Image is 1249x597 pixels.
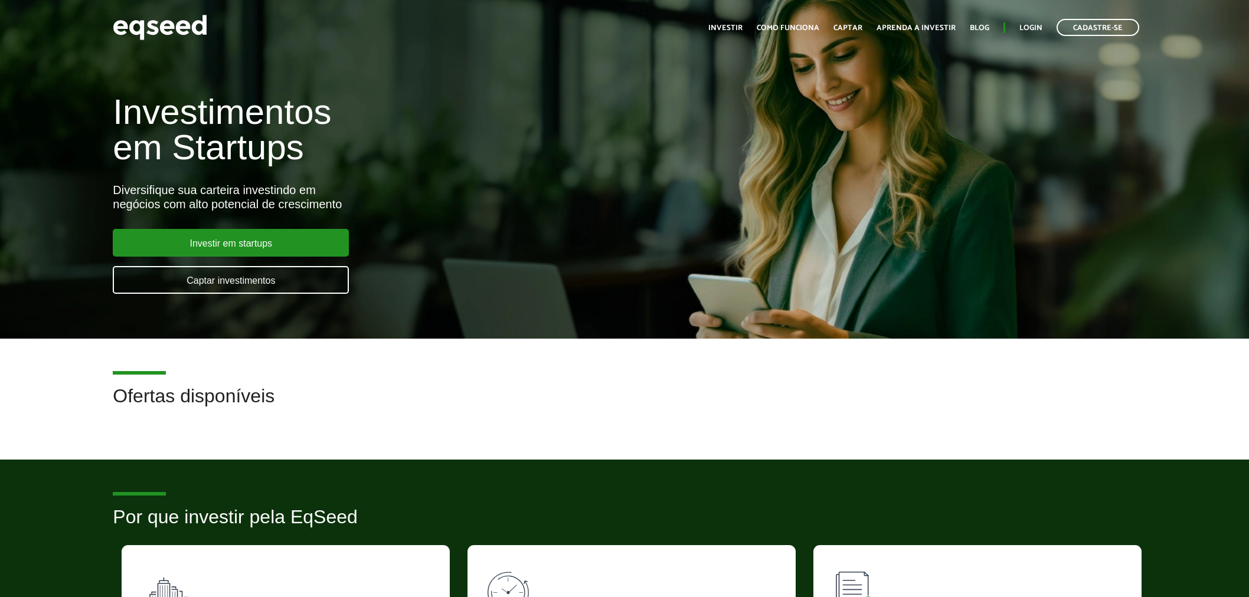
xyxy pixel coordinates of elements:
[708,24,743,32] a: Investir
[113,266,349,294] a: Captar investimentos
[757,24,819,32] a: Como funciona
[113,12,207,43] img: EqSeed
[113,507,1136,545] h2: Por que investir pela EqSeed
[833,24,862,32] a: Captar
[877,24,956,32] a: Aprenda a investir
[1057,19,1139,36] a: Cadastre-se
[113,183,720,211] div: Diversifique sua carteira investindo em negócios com alto potencial de crescimento
[970,24,989,32] a: Blog
[113,229,349,257] a: Investir em startups
[1019,24,1042,32] a: Login
[113,386,1136,424] h2: Ofertas disponíveis
[113,94,720,165] h1: Investimentos em Startups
